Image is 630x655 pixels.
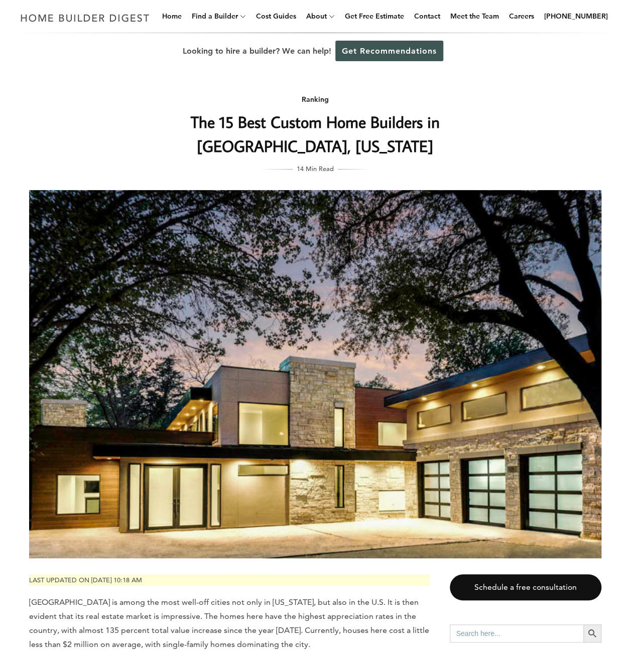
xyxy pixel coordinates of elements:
[450,624,583,642] input: Search here...
[16,8,154,28] img: Home Builder Digest
[29,597,429,649] span: [GEOGRAPHIC_DATA] is among the most well-off cities not only in [US_STATE], but also in the U.S. ...
[335,41,443,61] a: Get Recommendations
[297,163,334,174] span: 14 Min Read
[29,574,430,586] p: Last updated on [DATE] 10:18 am
[450,574,601,601] a: Schedule a free consultation
[115,110,516,158] h1: The 15 Best Custom Home Builders in [GEOGRAPHIC_DATA], [US_STATE]
[302,95,329,104] a: Ranking
[587,628,598,639] svg: Search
